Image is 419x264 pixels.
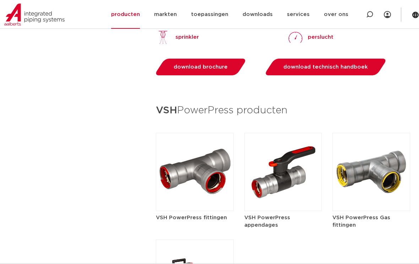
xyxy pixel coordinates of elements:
p: perslucht [308,33,333,42]
a: VSH PowerPress Gas fittingen [332,169,410,229]
span: download technisch handboek [283,64,368,70]
h3: PowerPress producten [156,102,410,119]
a: download brochure [154,59,247,75]
a: perslucht [288,30,333,44]
strong: VSH [156,106,177,115]
h5: VSH PowerPress appendages [244,214,322,229]
a: VSH PowerPress fittingen [156,169,234,221]
h5: VSH PowerPress Gas fittingen [332,214,410,229]
a: VSH PowerPress appendages [244,169,322,229]
span: download brochure [174,64,228,70]
a: sprinkler [156,30,199,44]
p: sprinkler [175,33,199,42]
a: download technisch handboek [264,59,388,75]
h5: VSH PowerPress fittingen [156,214,234,221]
